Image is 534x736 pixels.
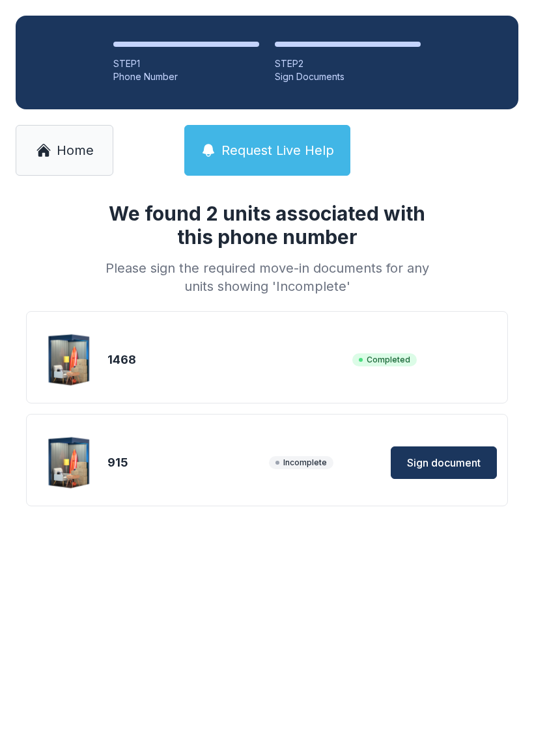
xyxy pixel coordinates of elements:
div: Please sign the required move-in documents for any units showing 'Incomplete' [100,259,434,295]
span: Request Live Help [221,141,334,159]
div: Phone Number [113,70,259,83]
span: Home [57,141,94,159]
span: Completed [352,353,417,366]
span: Incomplete [269,456,333,469]
div: STEP 1 [113,57,259,70]
div: 1468 [107,351,347,369]
div: 915 [107,454,264,472]
div: Sign Documents [275,70,421,83]
span: Sign document [407,455,481,470]
h1: We found 2 units associated with this phone number [100,202,434,249]
div: STEP 2 [275,57,421,70]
